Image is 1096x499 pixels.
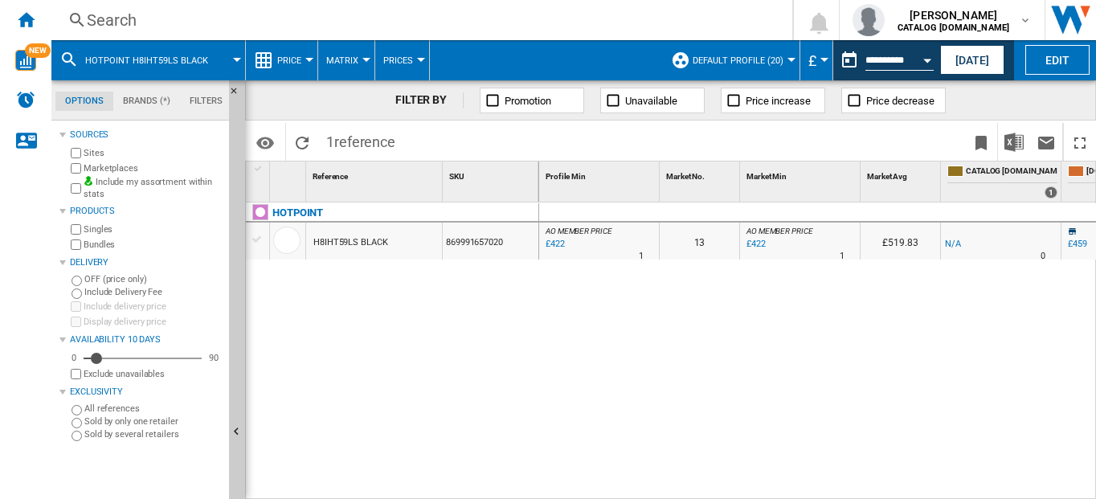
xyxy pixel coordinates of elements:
input: Sold by only one retailer [72,418,82,428]
div: 1 offers sold by CATALOG BEKO.UK [1045,186,1057,198]
span: Promotion [505,95,551,107]
div: Delivery [70,256,223,269]
button: Reload [286,123,318,161]
span: 1 [318,123,403,157]
label: Include Delivery Fee [84,286,223,298]
div: 0 [67,352,80,364]
span: [PERSON_NAME] [898,7,1009,23]
span: NEW [25,43,51,58]
button: md-calendar [833,44,865,76]
span: reference [334,133,395,150]
div: Click to filter on that brand [272,203,323,223]
input: Singles [71,224,81,235]
button: Promotion [480,88,584,113]
label: Exclude unavailables [84,368,223,380]
label: Include my assortment within stats [84,176,223,201]
div: Delivery Time : 0 day [1041,248,1045,264]
div: Sources [70,129,223,141]
div: N/A [945,236,961,252]
div: This report is based on a date in the past. [833,40,937,80]
div: Market Min Sort None [743,162,860,186]
button: [DATE] [940,45,1004,75]
div: £519.83 [861,223,940,260]
span: Price increase [746,95,811,107]
span: Prices [383,55,413,66]
button: Prices [383,40,421,80]
span: SKU [449,172,464,181]
button: Open calendar [913,43,942,72]
input: Include Delivery Fee [72,288,82,299]
md-tab-item: Brands (*) [113,92,180,111]
button: Matrix [326,40,366,80]
span: Default profile (20) [693,55,783,66]
div: Market Avg Sort None [864,162,940,186]
input: Marketplaces [71,163,81,174]
input: Bundles [71,239,81,250]
div: Profile Min Sort None [542,162,659,186]
button: Bookmark this report [965,123,997,161]
label: Marketplaces [84,162,223,174]
button: £ [808,40,824,80]
md-menu: Currency [800,40,833,80]
label: OFF (price only) [84,273,223,285]
div: Availability 10 Days [70,333,223,346]
button: Price increase [721,88,825,113]
label: Display delivery price [84,316,223,328]
div: Sort None [446,162,538,186]
span: AO MEMBER PRICE [546,227,612,235]
input: Display delivery price [71,317,81,327]
div: Sort None [273,162,305,186]
span: CATALOG [DOMAIN_NAME] [966,166,1057,179]
div: Sort None [542,162,659,186]
span: Price decrease [866,95,934,107]
div: Sort None [663,162,739,186]
img: profile.jpg [853,4,885,36]
div: HOTPOINT H8IHT59LS BLACK [59,40,237,80]
div: Sort None [309,162,442,186]
md-slider: Availability [84,350,202,366]
img: alerts-logo.svg [16,90,35,109]
span: HOTPOINT H8IHT59LS BLACK [85,55,208,66]
span: Market Avg [867,172,907,181]
button: Maximize [1064,123,1096,161]
button: Price decrease [841,88,946,113]
input: Include delivery price [71,301,81,312]
b: CATALOG [DOMAIN_NAME] [898,22,1009,33]
input: Display delivery price [71,369,81,379]
div: Price [254,40,309,80]
div: SKU Sort None [446,162,538,186]
div: CATALOG [DOMAIN_NAME] 1 offers sold by CATALOG BEKO.UK [944,162,1061,202]
span: Price [277,55,301,66]
md-tab-item: Options [55,92,113,111]
div: 869991657020 [443,223,538,260]
button: HOTPOINT H8IHT59LS BLACK [85,40,224,80]
span: Reference [313,172,348,181]
div: Market No. Sort None [663,162,739,186]
span: AO MEMBER PRICE [746,227,813,235]
input: OFF (price only) [72,276,82,286]
input: Sites [71,148,81,158]
span: Market Min [746,172,787,181]
div: Delivery Time : 1 day [840,248,844,264]
label: Sold by only one retailer [84,415,223,427]
div: £459 [1068,239,1087,249]
input: Include my assortment within stats [71,178,81,198]
div: £459 [1065,236,1087,252]
div: Search [87,9,750,31]
label: All references [84,403,223,415]
div: Exclusivity [70,386,223,399]
div: FILTER BY [395,92,464,108]
img: mysite-bg-18x18.png [84,176,93,186]
div: Last updated : Friday, 19 September 2025 01:00 [744,236,766,252]
div: Reference Sort None [309,162,442,186]
button: Hide [229,80,248,109]
button: Send this report by email [1030,123,1062,161]
button: Default profile (20) [693,40,791,80]
span: Profile Min [546,172,586,181]
label: Sold by several retailers [84,428,223,440]
label: Include delivery price [84,301,223,313]
label: Singles [84,223,223,235]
